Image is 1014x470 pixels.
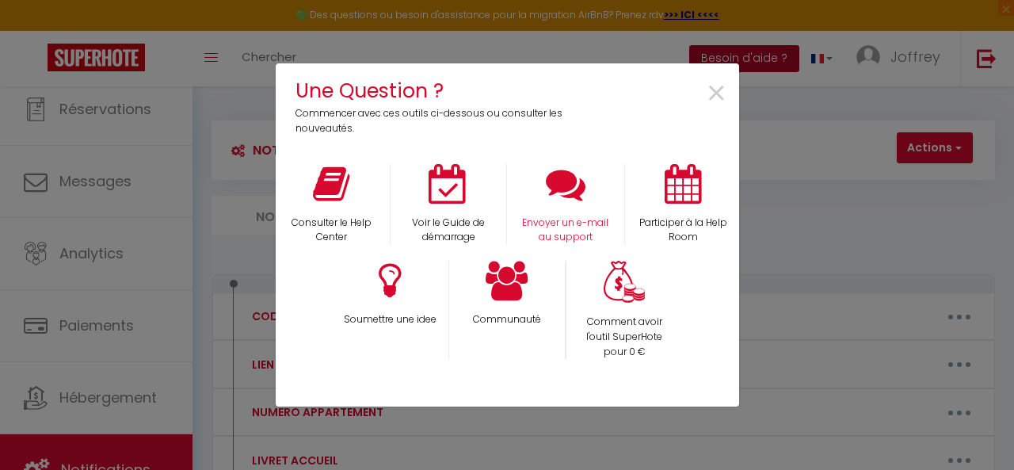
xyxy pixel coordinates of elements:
[401,216,496,246] p: Voir le Guide de démarrage
[604,261,645,303] img: Money bag
[706,69,727,119] span: ×
[459,312,555,327] p: Communauté
[284,216,380,246] p: Consulter le Help Center
[577,315,673,360] p: Comment avoir l'outil SuperHote pour 0 €
[341,312,438,327] p: Soumettre une idee
[706,76,727,112] button: Close
[295,75,574,106] h4: Une Question ?
[517,216,614,246] p: Envoyer un e-mail au support
[635,216,731,246] p: Participer à la Help Room
[295,106,574,136] p: Commencer avec ces outils ci-dessous ou consulter les nouveautés.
